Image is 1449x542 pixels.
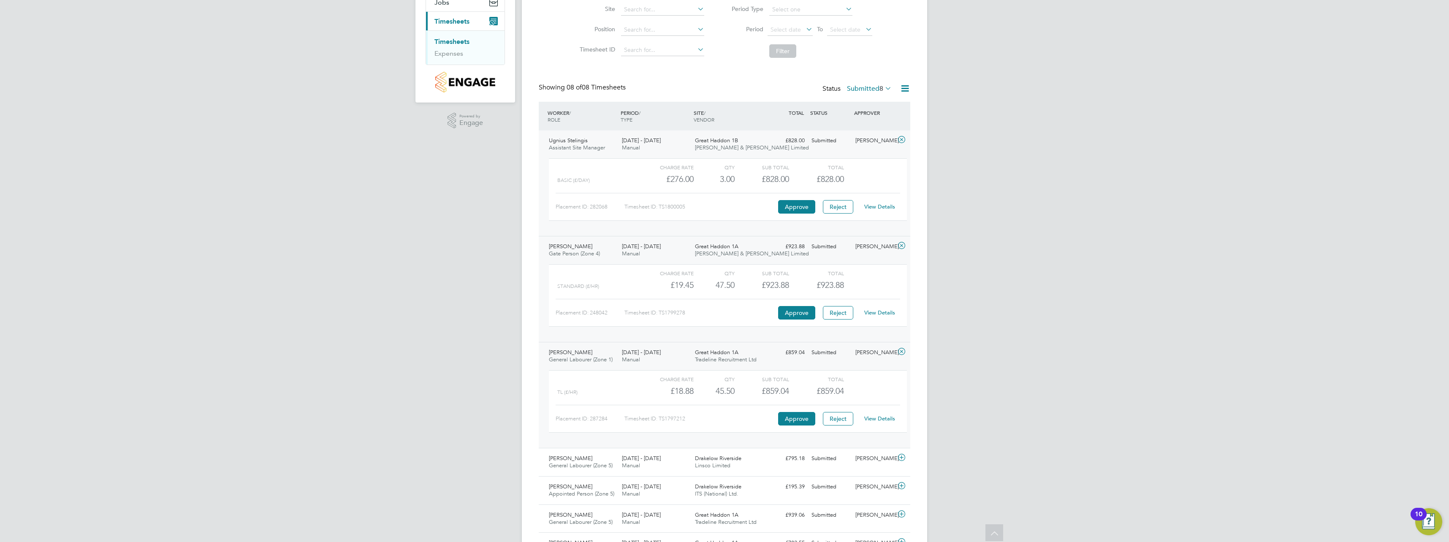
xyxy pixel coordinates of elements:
[695,490,738,497] span: ITS (National) Ltd.
[549,455,592,462] span: [PERSON_NAME]
[548,116,560,123] span: ROLE
[695,455,741,462] span: Drakelow Riverside
[695,137,738,144] span: Great Haddon 1B
[695,483,741,490] span: Drakelow Riverside
[622,483,661,490] span: [DATE] - [DATE]
[764,346,808,360] div: £859.04
[864,309,895,316] a: View Details
[549,483,592,490] span: [PERSON_NAME]
[577,5,615,13] label: Site
[764,134,808,148] div: £828.00
[695,250,809,257] span: [PERSON_NAME] & [PERSON_NAME] Limited
[830,26,860,33] span: Select date
[622,455,661,462] span: [DATE] - [DATE]
[549,250,600,257] span: Gate Person (Zone 4)
[639,268,694,278] div: Charge rate
[426,12,505,30] button: Timesheets
[735,374,789,384] div: Sub Total
[808,452,852,466] div: Submitted
[817,386,844,396] span: £859.04
[434,38,469,46] a: Timesheets
[694,374,735,384] div: QTY
[695,356,757,363] span: Tradeline Recruitment Ltd
[639,278,694,292] div: £19.45
[695,144,809,151] span: [PERSON_NAME] & [PERSON_NAME] Limited
[557,283,599,289] span: Standard (£/HR)
[639,172,694,186] div: £276.00
[639,374,694,384] div: Charge rate
[852,240,896,254] div: [PERSON_NAME]
[808,134,852,148] div: Submitted
[864,203,895,210] a: View Details
[622,511,661,518] span: [DATE] - [DATE]
[823,412,853,425] button: Reject
[567,83,626,92] span: 08 Timesheets
[622,250,640,257] span: Manual
[557,389,578,395] span: TL (£/HR)
[764,480,808,494] div: £195.39
[1415,514,1422,525] div: 10
[639,384,694,398] div: £18.88
[735,162,789,172] div: Sub Total
[735,268,789,278] div: Sub Total
[814,24,825,35] span: To
[545,105,619,127] div: WORKER
[556,306,624,320] div: Placement ID: 248042
[695,349,738,356] span: Great Haddon 1A
[694,268,735,278] div: QTY
[569,109,571,116] span: /
[789,374,844,384] div: Total
[764,452,808,466] div: £795.18
[808,105,852,120] div: STATUS
[549,144,605,151] span: Assistant Site Manager
[621,24,704,36] input: Search for...
[426,30,505,65] div: Timesheets
[694,384,735,398] div: 45.50
[735,384,789,398] div: £859.04
[808,480,852,494] div: Submitted
[817,280,844,290] span: £923.88
[823,200,853,214] button: Reject
[624,412,776,425] div: Timesheet ID: TS1797212
[557,177,590,183] span: Basic (£/day)
[577,25,615,33] label: Position
[764,508,808,522] div: £939.06
[695,243,738,250] span: Great Haddon 1A
[847,84,892,93] label: Submitted
[556,200,624,214] div: Placement ID: 282068
[549,462,613,469] span: General Labourer (Zone 5)
[622,243,661,250] span: [DATE] - [DATE]
[549,243,592,250] span: [PERSON_NAME]
[622,349,661,356] span: [DATE] - [DATE]
[704,109,706,116] span: /
[764,240,808,254] div: £923.88
[769,4,852,16] input: Select one
[852,508,896,522] div: [PERSON_NAME]
[769,44,796,58] button: Filter
[694,278,735,292] div: 47.50
[694,172,735,186] div: 3.00
[624,200,776,214] div: Timesheet ID: TS1800005
[1415,508,1442,535] button: Open Resource Center, 10 new notifications
[621,4,704,16] input: Search for...
[619,105,692,127] div: PERIOD
[864,415,895,422] a: View Details
[778,306,815,320] button: Approve
[694,162,735,172] div: QTY
[549,490,614,497] span: Appointed Person (Zone 5)
[549,137,588,144] span: Ugnius Stelingis
[426,72,505,92] a: Go to home page
[692,105,765,127] div: SITE
[448,113,483,129] a: Powered byEngage
[808,240,852,254] div: Submitted
[435,72,495,92] img: countryside-properties-logo-retina.png
[549,356,613,363] span: General Labourer (Zone 1)
[694,116,714,123] span: VENDOR
[852,134,896,148] div: [PERSON_NAME]
[808,346,852,360] div: Submitted
[434,17,469,25] span: Timesheets
[879,84,883,93] span: 8
[459,119,483,127] span: Engage
[789,109,804,116] span: TOTAL
[823,306,853,320] button: Reject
